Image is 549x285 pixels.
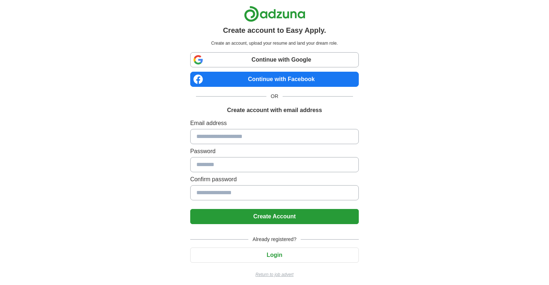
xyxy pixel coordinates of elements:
h1: Create account with email address [227,106,322,115]
button: Create Account [190,209,359,224]
label: Email address [190,119,359,128]
span: OR [266,93,283,100]
span: Already registered? [248,236,301,243]
label: Password [190,147,359,156]
img: Adzuna logo [244,6,305,22]
a: Login [190,252,359,258]
h1: Create account to Easy Apply. [223,25,326,36]
label: Confirm password [190,175,359,184]
a: Continue with Google [190,52,359,67]
button: Login [190,248,359,263]
p: Create an account, upload your resume and land your dream role. [192,40,357,46]
a: Continue with Facebook [190,72,359,87]
a: Return to job advert [190,271,359,278]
